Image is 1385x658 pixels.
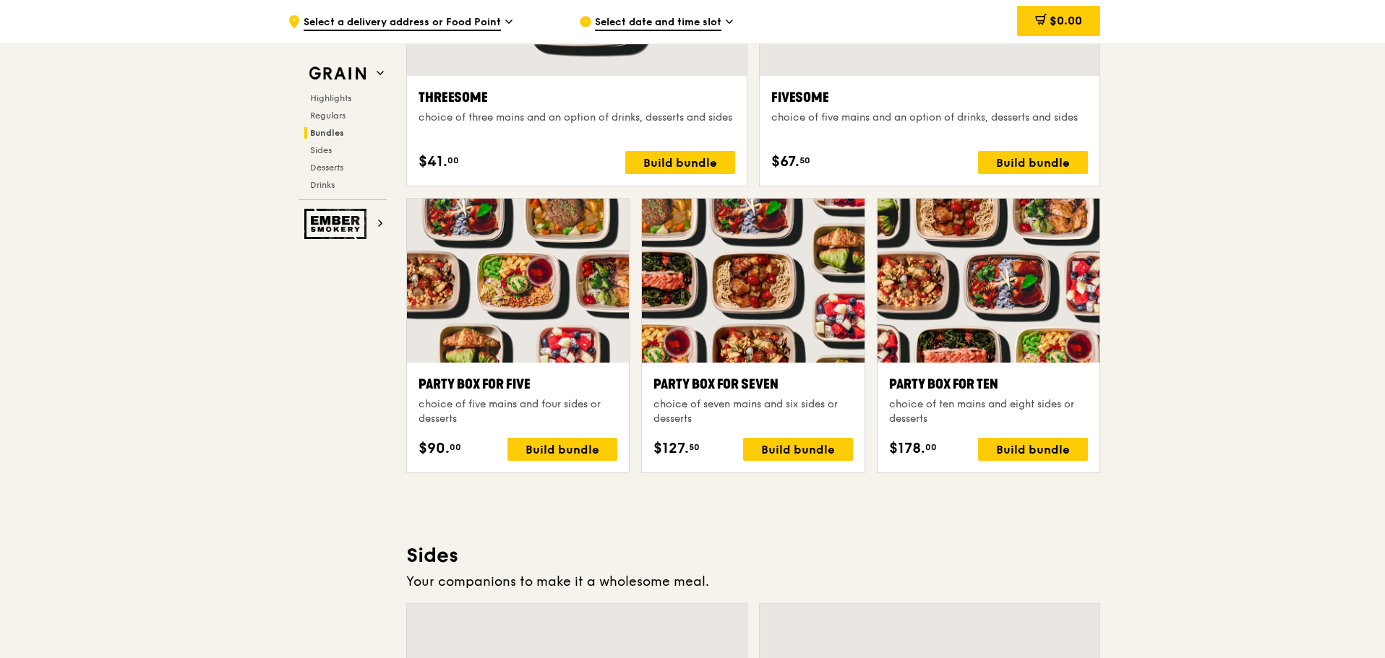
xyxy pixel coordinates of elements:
span: $90. [419,438,450,459]
div: choice of seven mains and six sides or desserts [653,397,852,426]
div: Fivesome [771,87,1088,108]
span: 50 [799,155,810,166]
span: 00 [450,441,461,453]
div: Party Box for Five [419,374,617,394]
div: choice of five mains and four sides or desserts [419,397,617,426]
div: choice of three mains and an option of drinks, desserts and sides [419,111,735,125]
h3: Sides [406,542,1100,568]
span: $127. [653,438,689,459]
div: choice of five mains and an option of drinks, desserts and sides [771,111,1088,125]
span: 50 [689,441,700,453]
span: Regulars [310,111,346,121]
div: Threesome [419,87,735,108]
span: $178. [889,438,925,459]
div: choice of ten mains and eight sides or desserts [889,397,1088,426]
span: Highlights [310,93,351,103]
div: Party Box for Seven [653,374,852,394]
div: Build bundle [507,438,617,461]
div: Party Box for Ten [889,374,1088,394]
span: $67. [771,151,799,173]
img: Ember Smokery web logo [304,209,371,239]
div: Build bundle [978,151,1088,174]
span: Bundles [310,128,344,138]
img: Grain web logo [304,61,371,87]
div: Build bundle [625,151,735,174]
span: Sides [310,145,332,155]
div: Your companions to make it a wholesome meal. [406,571,1100,592]
span: 00 [925,441,937,453]
span: Select a delivery address or Food Point [304,15,501,31]
span: $41. [419,151,447,173]
span: 00 [447,155,459,166]
span: Drinks [310,180,335,190]
div: Build bundle [743,438,853,461]
div: Build bundle [978,438,1088,461]
span: $0.00 [1050,14,1082,27]
span: Desserts [310,163,343,173]
span: Select date and time slot [595,15,721,31]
